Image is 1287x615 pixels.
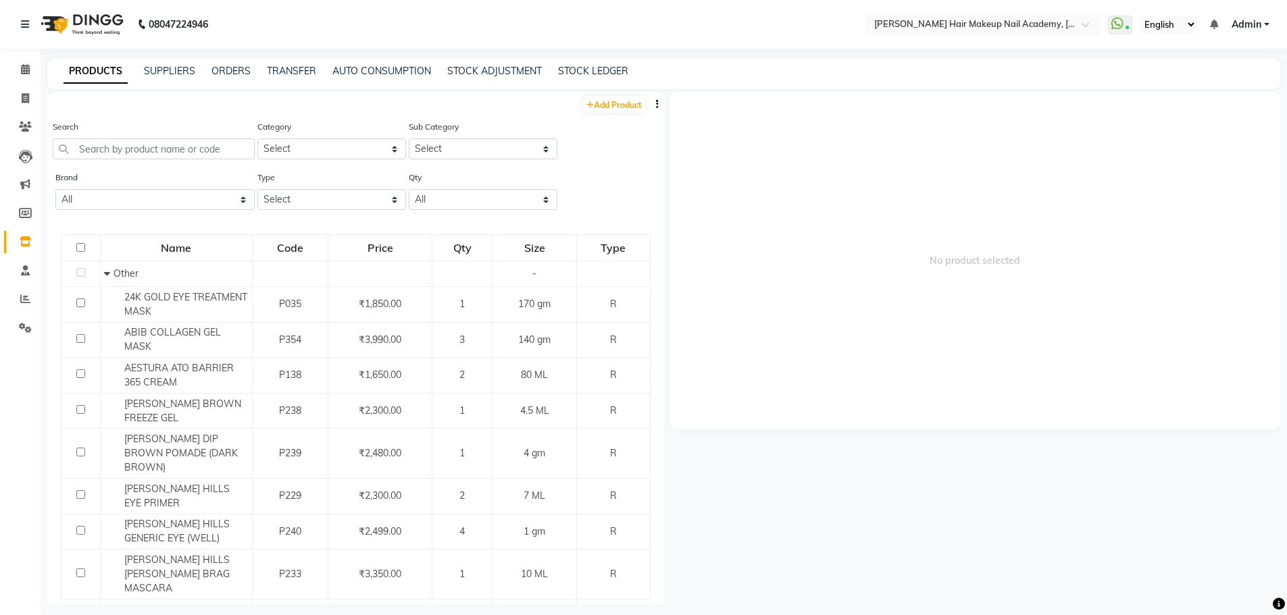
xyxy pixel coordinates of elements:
[524,447,545,459] span: 4 gm
[459,369,465,381] span: 2
[359,568,401,580] span: ₹3,350.00
[124,483,230,509] span: [PERSON_NAME] HILLS EYE PRIMER
[279,404,301,417] span: P238
[279,298,301,310] span: P035
[144,65,195,77] a: SUPPLIERS
[532,267,536,279] span: -
[279,333,301,346] span: P354
[64,59,128,84] a: PRODUCTS
[104,267,113,279] span: Collapse Row
[359,369,401,381] span: ₹1,650.00
[610,298,617,310] span: R
[279,447,301,459] span: P239
[124,362,234,388] span: AESTURA ATO BARRIER 365 CREAM
[433,236,491,260] div: Qty
[359,333,401,346] span: ₹3,990.00
[459,525,465,537] span: 4
[253,236,327,260] div: Code
[459,568,465,580] span: 1
[610,525,617,537] span: R
[55,171,78,184] label: Brand
[267,65,316,77] a: TRANSFER
[447,65,542,77] a: STOCK ADJUSTMENT
[332,65,431,77] a: AUTO CONSUMPTION
[1232,18,1261,32] span: Admin
[359,489,401,502] span: ₹2,300.00
[610,333,617,346] span: R
[279,525,301,537] span: P240
[610,568,617,580] span: R
[359,525,401,537] span: ₹2,499.00
[124,518,230,544] span: [PERSON_NAME] HILLS GENERIC EYE (WELL)
[518,298,551,310] span: 170 gm
[124,554,230,594] span: [PERSON_NAME] HILLS [PERSON_NAME] BRAG MASCARA
[610,369,617,381] span: R
[124,326,221,352] span: ABIB COLLAGEN GEL MASK
[53,121,78,133] label: Search
[279,369,301,381] span: P138
[459,447,465,459] span: 1
[329,236,431,260] div: Price
[409,121,459,133] label: Sub Category
[113,267,138,279] span: Other
[53,138,255,159] input: Search by product name or code
[583,96,645,113] a: Add Product
[670,92,1281,429] span: No product selected
[610,489,617,502] span: R
[211,65,251,77] a: ORDERS
[459,404,465,417] span: 1
[124,398,241,424] span: [PERSON_NAME] BROWN FREEZE GEL
[101,236,251,260] div: Name
[149,5,208,43] b: 08047224946
[521,369,548,381] span: 80 ML
[610,447,617,459] span: R
[359,447,401,459] span: ₹2,480.00
[409,171,422,184] label: Qty
[279,568,301,580] span: P233
[279,489,301,502] span: P229
[124,433,238,473] span: [PERSON_NAME] DIP BROWN POMADE (DARK BROWN)
[518,333,551,346] span: 140 gm
[524,525,545,537] span: 1 gm
[359,404,401,417] span: ₹2,300.00
[578,236,649,260] div: Type
[124,291,247,317] span: 24K GOLD EYE TREATMENT MASK
[521,568,548,580] span: 10 ML
[610,404,617,417] span: R
[359,298,401,310] span: ₹1,850.00
[459,333,465,346] span: 3
[524,489,545,502] span: 7 ML
[459,298,465,310] span: 1
[257,171,275,184] label: Type
[558,65,628,77] a: STOCK LEDGER
[34,5,127,43] img: logo
[459,489,465,502] span: 2
[493,236,576,260] div: Size
[257,121,291,133] label: Category
[520,404,549,417] span: 4.5 ML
